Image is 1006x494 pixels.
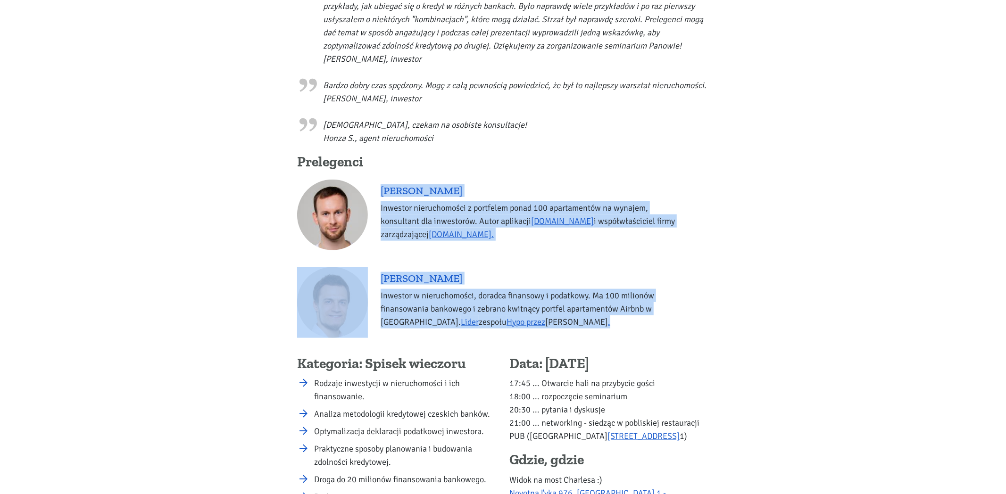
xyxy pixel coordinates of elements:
[297,74,709,105] blockquote: Bardzo dobry czas spędzony. Mogę z całą pewnością powiedzieć, że był to najlepszy warsztat nieruc...
[314,407,497,420] li: Analiza metodologii kredytowej czeskich banków.
[297,355,497,373] h4: Kategoria: Spisek wieczoru
[509,451,709,469] h4: Gdzie, gdzie
[531,216,594,226] a: [DOMAIN_NAME]
[297,153,709,171] h4: Prelegenci
[608,317,610,327] a: .
[509,377,709,443] p: 17:45 ... Otwarcie hali na przybycie gości 18:00 ... rozpoczęcie seminarium 20:30 ... pytania i d...
[507,317,545,327] a: Hypo przez
[509,355,709,373] h4: Data: [DATE]
[381,289,686,329] p: Inwestor w nieruchomości, doradca finansowy i podatkowy. Ma 100 milionów finansowania bankowego i...
[297,114,709,145] blockquote: [DEMOGRAPHIC_DATA], czekam na osobiste konsultacje! Honza S., agent nieruchomości
[381,272,686,285] h5: [PERSON_NAME]
[381,184,686,197] h5: [PERSON_NAME]
[314,473,497,486] li: Droga do 20 milionów finansowania bankowego.
[314,425,497,438] li: Optymalizacja deklaracji podatkowej inwestora.
[461,317,479,327] a: Lider
[429,229,494,239] a: [DOMAIN_NAME].
[314,442,497,469] li: Praktyczne sposoby planowania i budowania zdolności kredytowej.
[314,377,497,403] li: Rodzaje inwestycji w nieruchomości i ich finansowanie.
[607,431,680,441] a: [STREET_ADDRESS]
[381,201,686,241] p: Inwestor nieruchomości z portfelem ponad 100 apartamentów na wynajem, konsultant dla inwestorów. ...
